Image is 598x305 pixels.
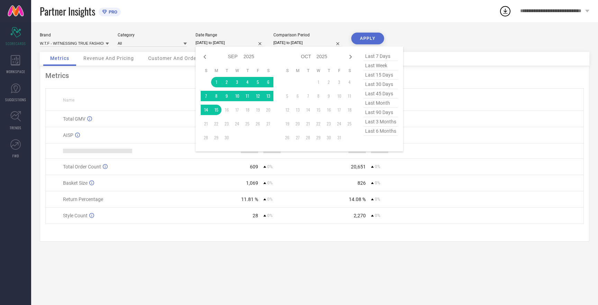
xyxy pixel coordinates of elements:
[211,132,221,143] td: Mon Sep 29 2025
[263,68,273,73] th: Saturday
[273,39,343,46] input: Select comparison period
[363,127,398,136] span: last 6 months
[303,119,313,129] td: Tue Oct 21 2025
[196,33,265,37] div: Date Range
[232,77,242,87] td: Wed Sep 03 2025
[221,68,232,73] th: Tuesday
[263,119,273,129] td: Sat Sep 27 2025
[232,91,242,101] td: Wed Sep 10 2025
[221,132,232,143] td: Tue Sep 30 2025
[357,180,366,186] div: 826
[253,105,263,115] td: Fri Sep 19 2025
[324,132,334,143] td: Thu Oct 30 2025
[282,119,292,129] td: Sun Oct 19 2025
[263,105,273,115] td: Sat Sep 20 2025
[221,77,232,87] td: Tue Sep 02 2025
[303,105,313,115] td: Tue Oct 14 2025
[267,164,273,169] span: 0%
[40,4,95,18] span: Partner Insights
[349,197,366,202] div: 14.08 %
[324,119,334,129] td: Thu Oct 23 2025
[334,105,344,115] td: Fri Oct 17 2025
[313,119,324,129] td: Wed Oct 22 2025
[334,68,344,73] th: Friday
[303,68,313,73] th: Tuesday
[10,125,21,130] span: TRENDS
[263,91,273,101] td: Sat Sep 13 2025
[242,105,253,115] td: Thu Sep 18 2025
[253,77,263,87] td: Fri Sep 05 2025
[363,70,398,80] span: last 15 days
[63,197,103,202] span: Return Percentage
[303,91,313,101] td: Tue Oct 07 2025
[211,77,221,87] td: Mon Sep 01 2025
[63,180,88,186] span: Basket Size
[313,68,324,73] th: Wednesday
[273,33,343,37] div: Comparison Period
[241,197,258,202] div: 11.81 %
[201,91,211,101] td: Sun Sep 07 2025
[211,105,221,115] td: Mon Sep 15 2025
[211,91,221,101] td: Mon Sep 08 2025
[253,68,263,73] th: Friday
[351,33,384,44] button: APPLY
[242,77,253,87] td: Thu Sep 04 2025
[313,77,324,87] td: Wed Oct 01 2025
[324,105,334,115] td: Thu Oct 16 2025
[107,9,117,15] span: PRO
[292,68,303,73] th: Monday
[292,105,303,115] td: Mon Oct 13 2025
[221,91,232,101] td: Tue Sep 09 2025
[263,77,273,87] td: Sat Sep 06 2025
[5,97,26,102] span: SUGGESTIONS
[40,33,109,37] div: Brand
[242,119,253,129] td: Thu Sep 25 2025
[211,68,221,73] th: Monday
[363,52,398,61] span: last 7 days
[246,180,258,186] div: 1,069
[253,213,258,218] div: 28
[6,69,25,74] span: WORKSPACE
[346,53,355,61] div: Next month
[282,105,292,115] td: Sun Oct 12 2025
[363,98,398,108] span: last month
[363,61,398,70] span: last week
[282,68,292,73] th: Sunday
[375,213,380,218] span: 0%
[292,119,303,129] td: Mon Oct 20 2025
[499,5,511,17] div: Open download list
[196,39,265,46] input: Select date range
[363,89,398,98] span: last 45 days
[375,181,380,185] span: 0%
[282,132,292,143] td: Sun Oct 26 2025
[313,132,324,143] td: Wed Oct 29 2025
[250,164,258,169] div: 609
[267,213,273,218] span: 0%
[45,71,584,80] div: Metrics
[313,91,324,101] td: Wed Oct 08 2025
[334,91,344,101] td: Fri Oct 10 2025
[363,117,398,127] span: last 3 months
[118,33,187,37] div: Category
[344,119,355,129] td: Sat Oct 25 2025
[83,55,134,61] span: Revenue And Pricing
[375,164,380,169] span: 0%
[253,91,263,101] td: Fri Sep 12 2025
[282,91,292,101] td: Sun Oct 05 2025
[148,55,201,61] span: Customer And Orders
[201,105,211,115] td: Sun Sep 14 2025
[267,181,273,185] span: 0%
[232,119,242,129] td: Wed Sep 24 2025
[324,68,334,73] th: Thursday
[221,119,232,129] td: Tue Sep 23 2025
[253,119,263,129] td: Fri Sep 26 2025
[242,68,253,73] th: Thursday
[344,77,355,87] td: Sat Oct 04 2025
[63,164,101,169] span: Total Order Count
[292,91,303,101] td: Mon Oct 06 2025
[221,105,232,115] td: Tue Sep 16 2025
[292,132,303,143] td: Mon Oct 27 2025
[334,132,344,143] td: Fri Oct 31 2025
[354,213,366,218] div: 2,270
[63,116,85,122] span: Total GMV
